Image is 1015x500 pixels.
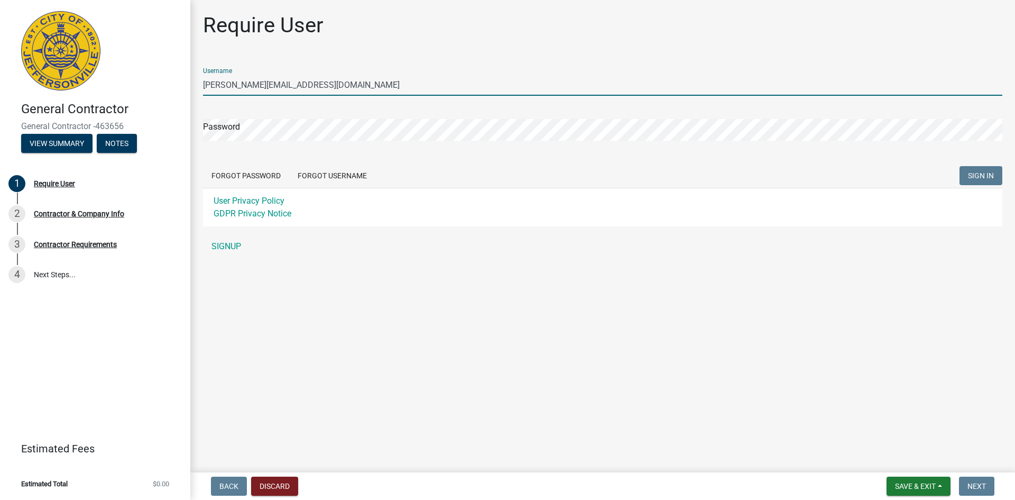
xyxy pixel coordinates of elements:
[203,166,289,185] button: Forgot Password
[21,121,169,131] span: General Contractor -463656
[219,482,238,490] span: Back
[289,166,375,185] button: Forgot Username
[97,140,137,148] wm-modal-confirm: Notes
[34,210,124,217] div: Contractor & Company Info
[153,480,169,487] span: $0.00
[97,134,137,153] button: Notes
[895,482,936,490] span: Save & Exit
[968,171,994,180] span: SIGN IN
[8,236,25,253] div: 3
[8,438,173,459] a: Estimated Fees
[959,166,1002,185] button: SIGN IN
[8,175,25,192] div: 1
[214,196,284,206] a: User Privacy Policy
[203,236,1002,257] a: SIGNUP
[21,11,100,90] img: City of Jeffersonville, Indiana
[214,208,291,219] a: GDPR Privacy Notice
[967,482,986,490] span: Next
[887,477,951,496] button: Save & Exit
[21,102,182,117] h4: General Contractor
[34,180,75,187] div: Require User
[34,241,117,248] div: Contractor Requirements
[8,205,25,222] div: 2
[21,134,93,153] button: View Summary
[251,477,298,496] button: Discard
[959,477,994,496] button: Next
[203,13,324,38] h1: Require User
[8,266,25,283] div: 4
[21,480,68,487] span: Estimated Total
[211,477,247,496] button: Back
[21,140,93,148] wm-modal-confirm: Summary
